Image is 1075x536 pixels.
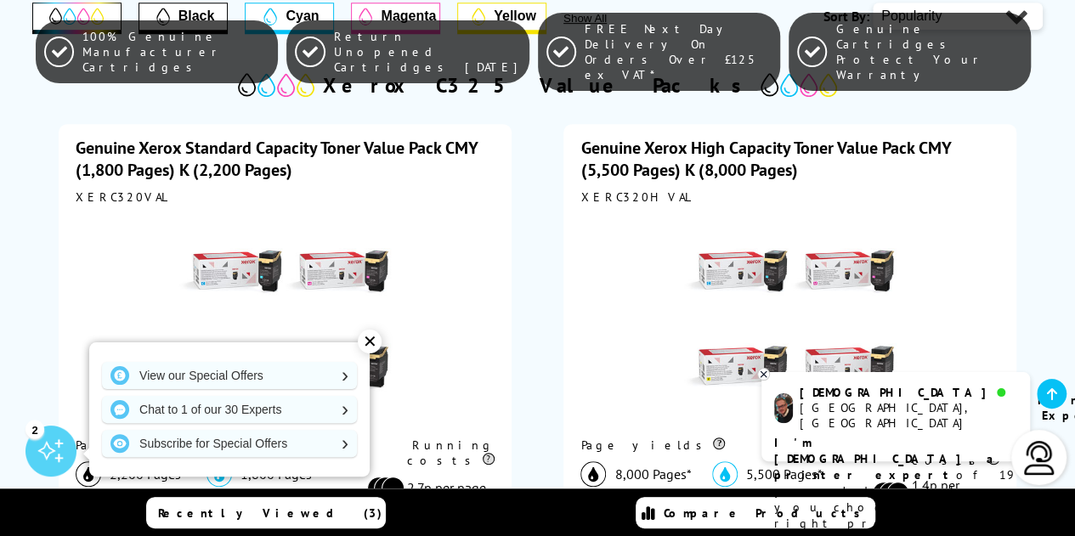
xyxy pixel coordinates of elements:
a: Genuine Xerox High Capacity Toner Value Pack CMY (5,500 Pages) K (8,000 Pages) [580,137,950,181]
div: ✕ [358,330,382,353]
div: Running costs [367,437,495,468]
span: 8,000 Pages* [614,465,691,482]
a: View our Special Offers [102,362,357,389]
div: [DEMOGRAPHIC_DATA] [800,385,1016,400]
span: Recently Viewed (3) [158,505,382,521]
img: black_icon.svg [580,461,606,487]
div: Page yields [580,437,872,453]
img: Xerox High Capacity Toner Value Pack CMY (5,500 Pages) K (8,000 Pages) [684,213,897,426]
div: XERC320HVAL [580,189,999,205]
img: cyan_icon.svg [712,461,738,487]
p: of 19 years! I can help you choose the right product [774,435,1017,532]
div: 2 [25,420,44,438]
img: user-headset-light.svg [1022,441,1056,475]
span: Genuine Cartridges Protect Your Warranty [835,21,1022,82]
a: Genuine Xerox Standard Capacity Toner Value Pack CMY (1,800 Pages) K (2,200 Pages) [76,137,478,181]
img: chris-livechat.png [774,393,793,423]
span: Compare Products [664,505,869,521]
img: Xerox Standard Capacity Toner Value Pack CMY (1,800 Pages) K (2,200 Pages) [178,213,391,426]
div: XERC320VAL [76,189,495,205]
a: Subscribe for Special Offers [102,430,357,457]
a: Recently Viewed (3) [146,497,386,528]
span: Return Unopened Cartridges [DATE] [334,29,521,75]
a: Compare Products [636,497,875,528]
span: FREE Next Day Delivery On Orders Over £125 ex VAT* [585,21,772,82]
span: 5,500 Pages* [746,465,823,482]
li: 2.7p per page [367,477,486,499]
img: black_icon.svg [76,461,101,487]
div: [GEOGRAPHIC_DATA], [GEOGRAPHIC_DATA] [800,400,1016,431]
b: I'm [DEMOGRAPHIC_DATA], a printer expert [774,435,999,482]
span: 100% Genuine Manufacturer Cartridges [82,29,269,75]
a: Chat to 1 of our 30 Experts [102,396,357,423]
